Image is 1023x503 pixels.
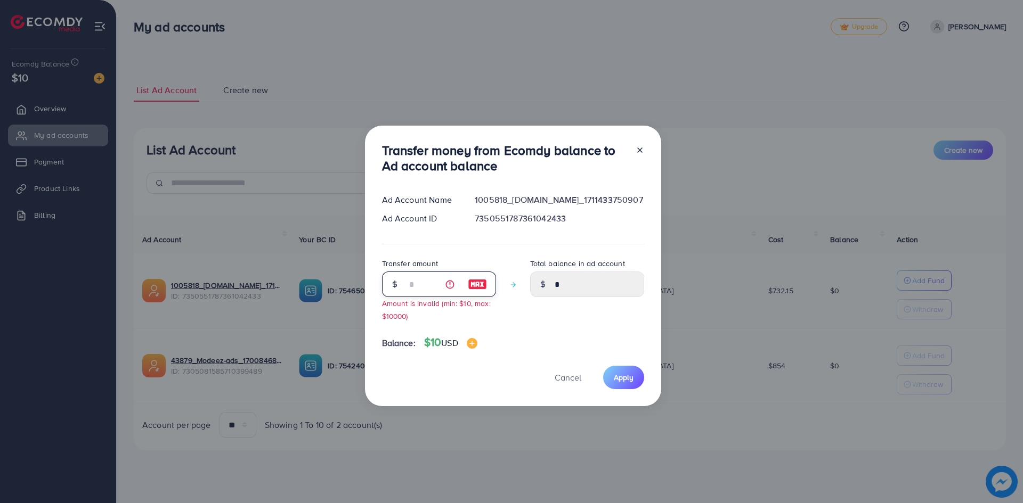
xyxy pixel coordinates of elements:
[466,212,652,225] div: 7350551787361042433
[468,278,487,291] img: image
[603,366,644,389] button: Apply
[424,336,477,349] h4: $10
[614,372,634,383] span: Apply
[374,194,467,206] div: Ad Account Name
[541,366,595,389] button: Cancel
[374,212,467,225] div: Ad Account ID
[467,338,477,349] img: image
[382,258,438,269] label: Transfer amount
[382,298,491,320] small: Amount is invalid (min: $10, max: $10000)
[466,194,652,206] div: 1005818_[DOMAIN_NAME]_1711433750907
[382,143,627,174] h3: Transfer money from Ecomdy balance to Ad account balance
[382,337,416,349] span: Balance:
[441,337,458,349] span: USD
[555,372,581,383] span: Cancel
[530,258,625,269] label: Total balance in ad account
